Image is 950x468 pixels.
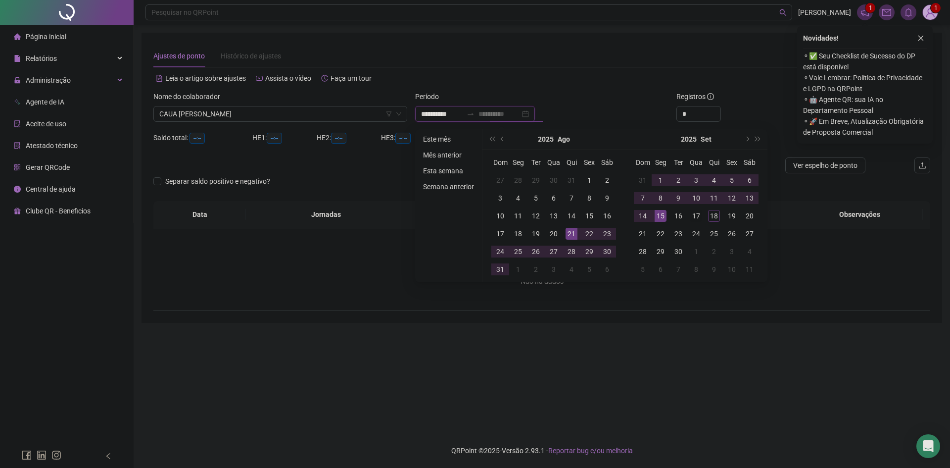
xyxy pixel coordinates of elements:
[753,129,763,149] button: super-next-year
[598,225,616,243] td: 2025-08-23
[509,171,527,189] td: 2025-07-28
[26,163,70,171] span: Gerar QRCode
[598,260,616,278] td: 2025-09-06
[26,33,66,41] span: Página inicial
[669,154,687,171] th: Ter
[14,186,21,193] span: info-circle
[265,74,311,82] span: Assista o vídeo
[563,154,580,171] th: Qui
[491,243,509,260] td: 2025-08-24
[580,225,598,243] td: 2025-08-22
[165,276,918,287] div: Não há dados
[580,189,598,207] td: 2025-08-08
[491,189,509,207] td: 2025-08-03
[566,228,577,240] div: 21
[723,189,741,207] td: 2025-09-12
[882,8,891,17] span: mail
[708,246,720,258] div: 2
[707,93,714,100] span: info-circle
[14,120,21,127] span: audit
[494,263,506,275] div: 31
[723,225,741,243] td: 2025-09-26
[634,154,652,171] th: Dom
[331,74,372,82] span: Faça um tour
[583,192,595,204] div: 8
[26,98,64,106] span: Agente de IA
[793,160,857,171] span: Ver espelho de ponto
[741,154,759,171] th: Sáb
[527,189,545,207] td: 2025-08-05
[741,189,759,207] td: 2025-09-13
[545,154,563,171] th: Qua
[566,210,577,222] div: 14
[419,133,478,145] li: Este mês
[419,181,478,193] li: Semana anterior
[256,75,263,82] span: youtube
[246,201,406,228] th: Jornadas
[548,228,560,240] div: 20
[708,228,720,240] div: 25
[509,207,527,225] td: 2025-08-11
[14,77,21,84] span: lock
[419,165,478,177] li: Esta semana
[190,133,205,144] span: --:--
[134,433,950,468] footer: QRPoint © 2025 - 2.93.1 -
[512,263,524,275] div: 1
[530,192,542,204] div: 5
[512,246,524,258] div: 25
[860,8,869,17] span: notification
[598,207,616,225] td: 2025-08-16
[580,171,598,189] td: 2025-08-01
[545,243,563,260] td: 2025-08-27
[672,228,684,240] div: 23
[105,453,112,460] span: left
[548,210,560,222] div: 13
[527,260,545,278] td: 2025-09-02
[51,450,61,460] span: instagram
[530,174,542,186] div: 29
[566,246,577,258] div: 28
[538,129,554,149] button: year panel
[744,210,756,222] div: 20
[803,72,927,94] span: ⚬ Vale Lembrar: Política de Privacidade e LGPD na QRPoint
[690,174,702,186] div: 3
[705,207,723,225] td: 2025-09-18
[723,260,741,278] td: 2025-10-10
[687,260,705,278] td: 2025-10-08
[494,210,506,222] div: 10
[509,260,527,278] td: 2025-09-01
[165,74,246,82] span: Leia o artigo sobre ajustes
[726,174,738,186] div: 5
[509,243,527,260] td: 2025-08-25
[705,243,723,260] td: 2025-10-02
[669,171,687,189] td: 2025-09-02
[509,225,527,243] td: 2025-08-18
[726,246,738,258] div: 3
[601,210,613,222] div: 16
[655,263,666,275] div: 6
[705,189,723,207] td: 2025-09-11
[634,207,652,225] td: 2025-09-14
[37,450,47,460] span: linkedin
[486,129,497,149] button: super-prev-year
[558,129,570,149] button: month panel
[637,192,649,204] div: 7
[803,94,927,116] span: ⚬ 🤖 Agente QR: sua IA no Departamento Pessoal
[583,228,595,240] div: 22
[916,434,940,458] div: Open Intercom Messenger
[672,210,684,222] div: 16
[153,201,246,228] th: Data
[14,208,21,214] span: gift
[419,149,478,161] li: Mês anterior
[708,174,720,186] div: 4
[690,210,702,222] div: 17
[690,246,702,258] div: 1
[415,91,445,102] label: Período
[669,225,687,243] td: 2025-09-23
[655,210,666,222] div: 15
[527,225,545,243] td: 2025-08-19
[494,192,506,204] div: 3
[869,4,872,11] span: 1
[672,263,684,275] div: 7
[687,154,705,171] th: Qua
